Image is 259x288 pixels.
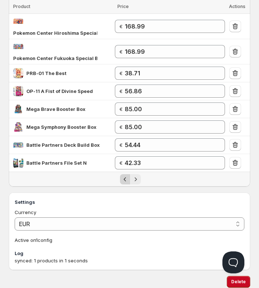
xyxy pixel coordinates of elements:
[26,88,93,94] span: OP-11 A Fist of Divine Speed
[229,4,245,9] span: Actions
[26,106,86,112] span: Mega Brave Booster Box
[119,23,123,29] strong: €
[9,172,250,187] nav: Pagination
[26,141,100,149] div: Battle Partners Deck Build Box
[13,4,30,9] span: Product
[222,251,244,273] iframe: Help Scout Beacon - Open
[227,276,250,288] button: Delete
[125,102,214,116] input: 89.95
[26,124,97,130] span: Mega Symphony Booster Box
[119,142,123,148] strong: €
[125,156,214,169] input: 49.95
[125,45,214,58] input: 249.95
[125,138,214,152] input: 59.95
[26,160,87,166] span: Battle Partners File Set N
[119,160,123,166] strong: €
[117,4,129,9] span: Price
[119,124,123,130] strong: €
[13,29,97,37] div: Pokemon Center Hiroshima Special Box (Pre-order)
[13,55,133,61] span: Pokemon Center Fukuoka Special Box (Pre-order)
[125,85,214,98] input: 59.95
[15,257,117,264] div: synced: 1 products in 1 seconds
[15,198,244,206] h3: Settings
[125,120,214,134] input: 89.95
[15,209,36,215] span: Currency
[13,55,97,62] div: Pokemon Center Fukuoka Special Box (Pre-order)
[119,70,123,76] strong: €
[13,30,137,36] span: Pokemon Center Hiroshima Special Box (Pre-order)
[26,159,87,167] div: Battle Partners File Set N
[125,20,214,33] input: 249.95
[26,105,86,113] div: Mega Brave Booster Box
[26,70,67,77] div: PRB-01 The Best
[26,70,67,76] span: PRB-01 The Best
[15,250,244,257] h3: Log
[131,174,141,184] button: Next
[119,106,123,112] strong: €
[120,174,130,184] button: Previous
[15,236,244,244] p: Active on 1 config
[26,142,100,148] span: Battle Partners Deck Build Box
[125,67,214,80] input: 44.95
[231,279,246,285] span: Delete
[119,49,123,55] strong: €
[26,87,93,95] div: OP-11 A Fist of Divine Speed
[26,123,97,131] div: Mega Symphony Booster Box
[119,88,123,94] strong: €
